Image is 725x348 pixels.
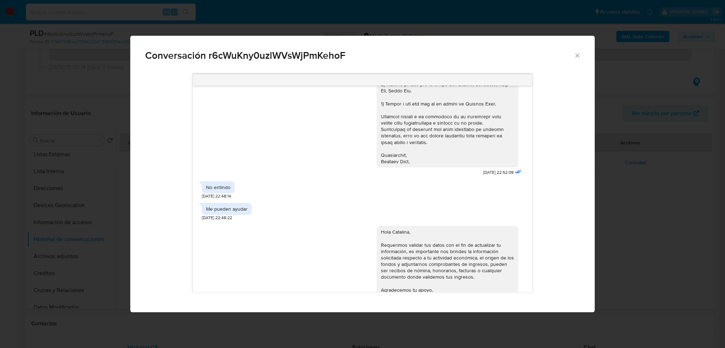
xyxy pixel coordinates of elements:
span: [DATE] 22:52:09 [483,170,514,176]
div: Comunicación [130,36,595,313]
div: Hola Catalina, Requerimos validar tus datos con el fin de actualizar tu información, es important... [381,229,514,312]
span: [DATE] 22:48:22 [202,215,232,221]
div: Me pueden ayudar [206,206,247,212]
span: Conversación r6cWuKny0uzlWVsWjPmKehoF [145,51,574,61]
span: [DATE] 22:48:14 [202,193,231,199]
button: Cerrar [574,52,580,58]
div: No entindo [206,184,230,190]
